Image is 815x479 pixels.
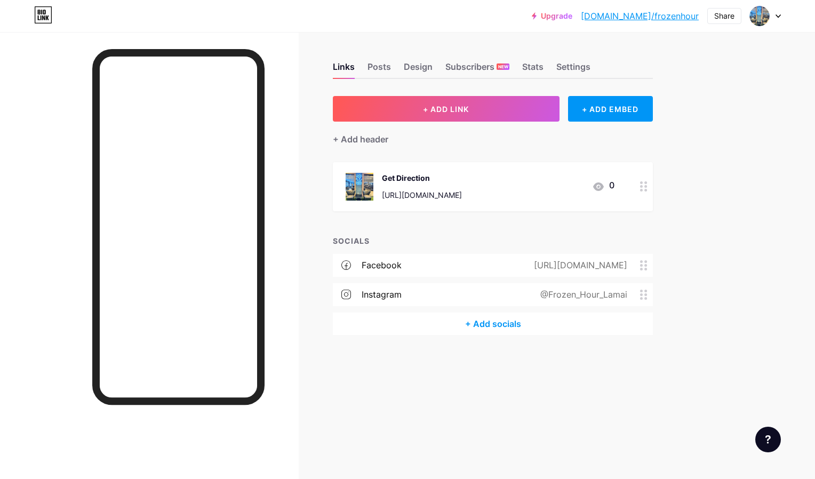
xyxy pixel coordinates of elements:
[362,260,402,270] div: facebook
[523,290,640,299] div: @Frozen_Hour_Lamai
[749,6,770,26] img: frozenhour
[445,62,509,78] div: Subscribers
[568,96,653,122] div: + ADD EMBED
[367,62,391,78] div: Posts
[581,11,699,21] a: [DOMAIN_NAME]/frozenhour
[714,12,734,20] div: Share
[333,313,653,335] div: + Add socials
[362,290,402,299] div: instagram
[498,63,508,70] span: NEW
[556,62,590,78] div: Settings
[333,134,388,144] div: + Add header
[522,62,544,78] div: Stats
[532,12,572,20] a: Upgrade
[517,260,640,270] div: [URL][DOMAIN_NAME]
[382,191,462,199] div: [URL][DOMAIN_NAME]
[333,96,560,122] button: + ADD LINK
[346,173,373,201] img: Get Direction
[333,237,653,245] div: SOCIALS
[382,174,462,182] div: Get Direction
[423,105,469,114] span: + ADD LINK
[592,180,614,193] div: 0
[333,62,355,78] div: Links
[404,62,433,78] div: Design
